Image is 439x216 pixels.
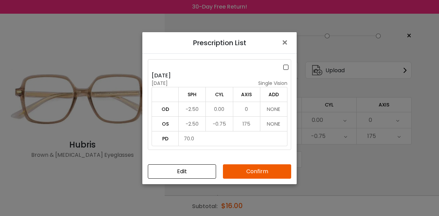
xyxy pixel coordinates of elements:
[179,131,287,146] td: 70.0
[206,102,233,116] td: 0.00
[260,87,287,102] td: ADD
[258,80,287,87] div: single vision
[260,116,287,131] td: NONE
[206,87,233,102] td: CYL
[281,35,291,50] span: ×
[233,87,260,102] td: AXIS
[206,116,233,131] td: -0.75
[260,102,287,116] td: NONE
[223,164,291,179] button: Confirm
[148,164,216,179] button: Close
[179,116,206,131] td: -2.50
[179,102,206,116] td: -2.50
[152,72,287,80] div: [DATE]
[148,38,291,48] h5: Prescription List
[276,32,297,53] button: Close
[179,87,206,102] td: SPH
[233,116,260,131] td: 175
[233,102,260,116] td: 0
